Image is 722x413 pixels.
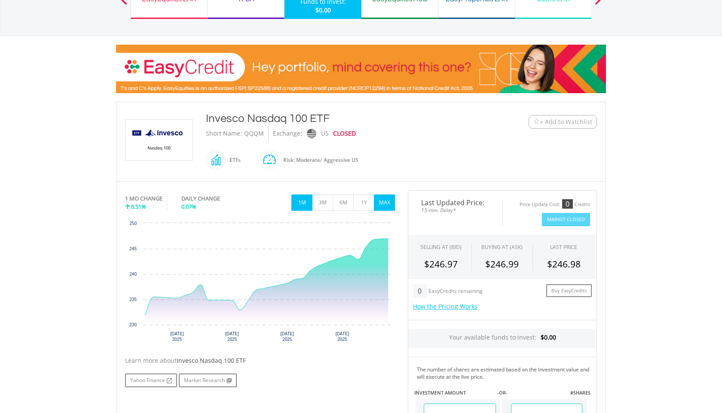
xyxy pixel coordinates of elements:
a: Buy EasyCredits [546,284,592,298]
label: -OR- [497,389,508,396]
text: 245 [129,246,137,251]
text: 230 [129,322,137,327]
div: Exchange: [273,126,302,141]
button: 1Y [353,194,374,211]
span: $246.97 [424,258,458,270]
div: Short Name: [206,126,242,141]
button: 1M [291,194,312,211]
span: BUYING AT (ASK) [481,243,523,251]
img: EasyCredit Promotion Banner [116,45,606,93]
a: Yahoo Finance [125,374,177,387]
img: EQU.US.QQQM.png [127,120,191,160]
text: [DATE] 2025 [336,331,349,342]
div: The number of shares are estimated based on the investment value and will execute at the live price. [417,366,593,380]
a: How the Pricing Works [413,302,477,310]
img: nasdaq.png [307,129,316,139]
div: Chart. Highcharts interactive chart. [125,219,395,348]
text: 235 [129,297,137,302]
div: Risk: Moderate/ Aggressive US [279,150,358,170]
span: 0.07% [181,203,196,210]
button: MAX [374,194,395,211]
span: 15-min. Delay* [415,206,496,214]
button: Market Closed [542,213,590,226]
div: Invesco Nasdaq 100 ETF [206,111,476,126]
span: 6.51% [131,203,146,210]
div: Price Update Cost: [520,201,560,208]
span: $0.00 [541,333,556,341]
div: DAILY CHANGE [181,194,249,203]
div: US [321,126,329,141]
span: + Add to Watchlist [540,118,592,126]
div: 0 [562,199,573,209]
label: INVESTMENT AMOUNT [414,389,466,396]
div: Learn more about [125,356,395,365]
text: [DATE] 2025 [225,331,239,342]
button: 6M [333,194,354,211]
span: Invesco Nasdaq 100 ETF [177,356,246,364]
text: 250 [129,221,137,226]
a: Market Research [179,374,237,387]
div: Credits [575,201,590,208]
span: $246.98 [547,258,581,270]
text: 240 [129,272,137,276]
span: $246.99 [485,258,519,270]
text: [DATE] 2025 [170,331,184,342]
span: Last Updated Price: [415,199,496,206]
button: 3M [312,194,333,211]
div: QQQM [244,126,264,141]
div: Your available funds to invest: [408,329,597,348]
img: Watchlist [533,118,540,125]
text: [DATE] 2025 [281,331,294,342]
span: $0.00 [315,6,331,14]
label: #SHARES [570,389,590,396]
div: SELLING AT (BID) [420,243,462,251]
button: Watchlist + Add to Watchlist [529,115,597,129]
div: 1 MO CHANGE [125,194,162,203]
div: ETFs [225,150,241,170]
div: EasyCredits remaining [428,288,483,295]
div: LAST PRICE [550,243,577,251]
div: CLOSED [333,126,356,141]
div: 0 [413,284,426,298]
svg: Interactive chart [125,219,395,348]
